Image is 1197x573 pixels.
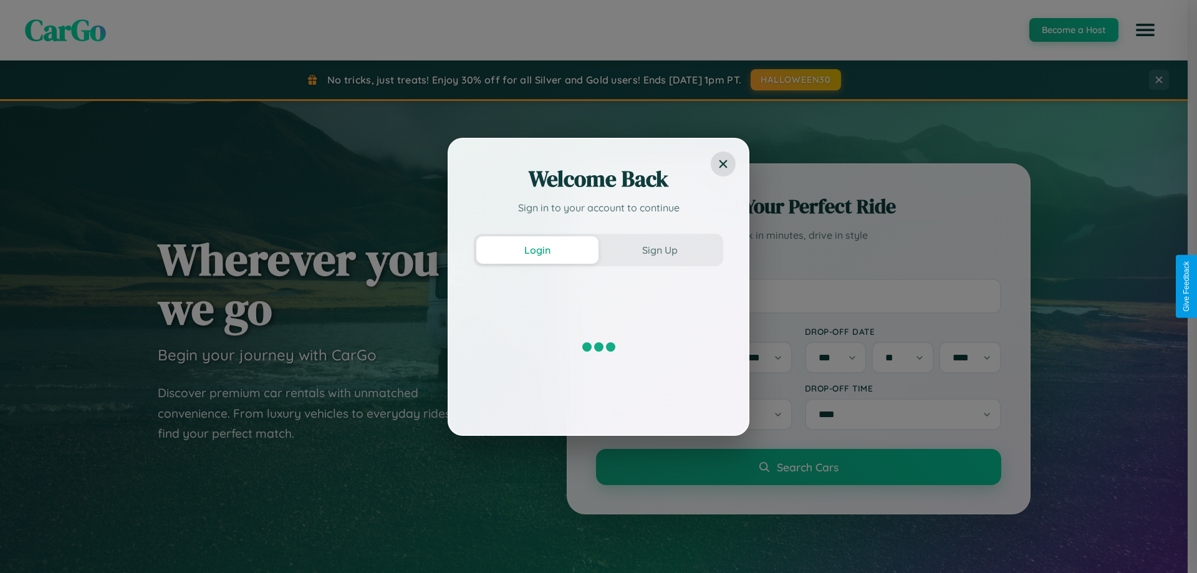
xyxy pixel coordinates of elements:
p: Sign in to your account to continue [474,200,723,215]
div: Give Feedback [1182,261,1191,312]
h2: Welcome Back [474,164,723,194]
button: Sign Up [598,236,721,264]
iframe: Intercom live chat [12,531,42,561]
button: Login [476,236,598,264]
